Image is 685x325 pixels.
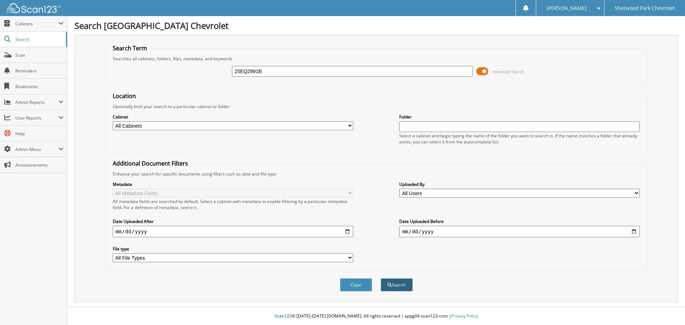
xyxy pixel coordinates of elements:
[188,204,197,210] a: here
[399,218,640,224] label: Date Uploaded Before
[15,83,64,90] span: Bookmarks
[15,146,59,152] span: Admin Menu
[7,3,61,13] img: scan123-logo-white.svg
[113,226,353,237] input: start
[615,6,675,10] span: Sherwood Park Chevrolet
[113,246,353,252] label: File type
[547,6,587,10] span: [PERSON_NAME]
[492,69,524,74] span: Advanced Search
[649,291,685,325] iframe: Chat Widget
[15,162,64,168] span: Announcements
[399,133,640,145] div: Select a cabinet and begin typing the name of the folder you want to search in. If the name match...
[109,171,644,177] div: Enhance your search for specific documents using filters such as date and file type.
[67,308,685,325] div: © [DATE]-[DATE] [DOMAIN_NAME]. All rights reserved | appg04-scan123-com |
[109,159,192,167] legend: Additional Document Filters
[109,56,644,62] div: Searches all cabinets, folders, files, metadata, and keywords
[381,278,413,291] button: Search
[113,114,353,120] label: Cabinet
[399,114,640,120] label: Folder
[109,103,644,110] div: Optionally limit your search to a particular cabinet or folder
[275,313,292,319] span: Scan123
[15,36,62,42] span: Search
[15,131,64,137] span: Help
[113,198,353,210] div: All metadata fields are searched by default. Select a cabinet with metadata to enable filtering b...
[109,92,139,100] legend: Location
[113,218,353,224] label: Date Uploaded After
[15,68,64,74] span: Reminders
[15,52,64,58] span: Scan
[113,181,353,187] label: Metadata
[75,20,678,31] h1: Search [GEOGRAPHIC_DATA] Chevrolet
[15,21,59,27] span: Cabinets
[109,44,151,52] legend: Search Term
[399,226,640,237] input: end
[399,181,640,187] label: Uploaded By
[15,99,59,105] span: Admin Reports
[451,313,478,319] a: Privacy Policy
[15,115,59,121] span: User Reports
[340,278,372,291] button: Clear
